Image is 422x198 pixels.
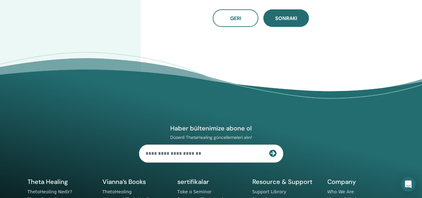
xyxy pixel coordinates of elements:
[230,15,241,22] span: Geri
[252,189,286,194] a: Support Library
[139,135,283,140] p: Düzenli ThetaHealing güncellemeleri alın!
[252,178,320,186] h5: Resource & Support
[263,9,309,27] button: Sonraki
[27,189,72,194] a: ThetaHealing Nedir?
[139,124,283,132] h4: Haber bültenimize abone ol
[102,189,132,194] a: ThetaHealing
[327,189,354,194] a: Who We Are
[177,178,245,186] h5: sertifikalar
[27,178,95,186] h5: Theta Healing
[102,178,170,186] h5: Vianna’s Books
[327,178,395,186] h5: Company
[401,177,416,192] div: Open Intercom Messenger
[275,15,297,22] span: Sonraki
[213,9,258,27] button: Geri
[177,189,212,194] a: Take a Seminar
